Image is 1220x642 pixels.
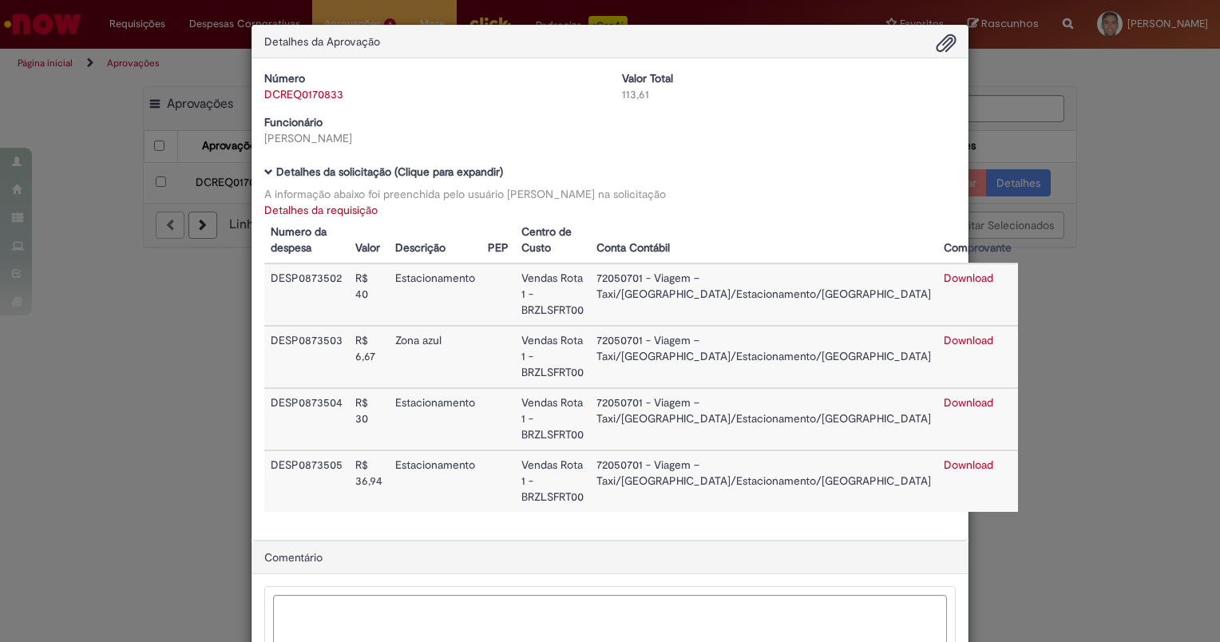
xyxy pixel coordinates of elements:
[389,264,481,326] td: Estacionamento
[944,395,993,410] a: Download
[389,326,481,388] td: Zona azul
[389,388,481,450] td: Estacionamento
[515,264,590,326] td: Vendas Rota 1 - BRZLSFRT00
[264,388,349,450] td: DESP0873504
[264,166,956,178] h5: Detalhes da solicitação (Clique para expandir)
[264,115,323,129] b: Funcionário
[349,218,389,264] th: Valor
[944,333,993,347] a: Download
[264,71,305,85] b: Número
[515,218,590,264] th: Centro de Custo
[264,34,380,49] span: Detalhes da Aprovação
[349,264,389,326] td: R$ 40
[264,264,349,326] td: DESP0873502
[944,458,993,472] a: Download
[515,388,590,450] td: Vendas Rota 1 - BRZLSFRT00
[264,130,598,146] div: [PERSON_NAME]
[590,264,937,326] td: 72050701 - Viagem – Taxi/[GEOGRAPHIC_DATA]/Estacionamento/[GEOGRAPHIC_DATA]
[264,186,956,202] div: A informação abaixo foi preenchida pelo usuário [PERSON_NAME] na solicitação
[349,450,389,512] td: R$ 36,94
[264,87,343,101] a: DCREQ0170833
[389,450,481,512] td: Estacionamento
[264,326,349,388] td: DESP0873503
[349,388,389,450] td: R$ 30
[349,326,389,388] td: R$ 6,67
[264,203,378,217] a: Detalhes da requisição
[389,218,481,264] th: Descrição
[276,164,503,179] b: Detalhes da solicitação (Clique para expandir)
[937,218,1018,264] th: Comprovante
[590,450,937,512] td: 72050701 - Viagem – Taxi/[GEOGRAPHIC_DATA]/Estacionamento/[GEOGRAPHIC_DATA]
[590,388,937,450] td: 72050701 - Viagem – Taxi/[GEOGRAPHIC_DATA]/Estacionamento/[GEOGRAPHIC_DATA]
[590,326,937,388] td: 72050701 - Viagem – Taxi/[GEOGRAPHIC_DATA]/Estacionamento/[GEOGRAPHIC_DATA]
[590,218,937,264] th: Conta Contábil
[515,326,590,388] td: Vendas Rota 1 - BRZLSFRT00
[264,218,349,264] th: Numero da despesa
[622,86,956,102] div: 113,61
[481,218,515,264] th: PEP
[515,450,590,512] td: Vendas Rota 1 - BRZLSFRT00
[264,550,323,565] span: Comentário
[944,271,993,285] a: Download
[622,71,673,85] b: Valor Total
[264,450,349,512] td: DESP0873505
